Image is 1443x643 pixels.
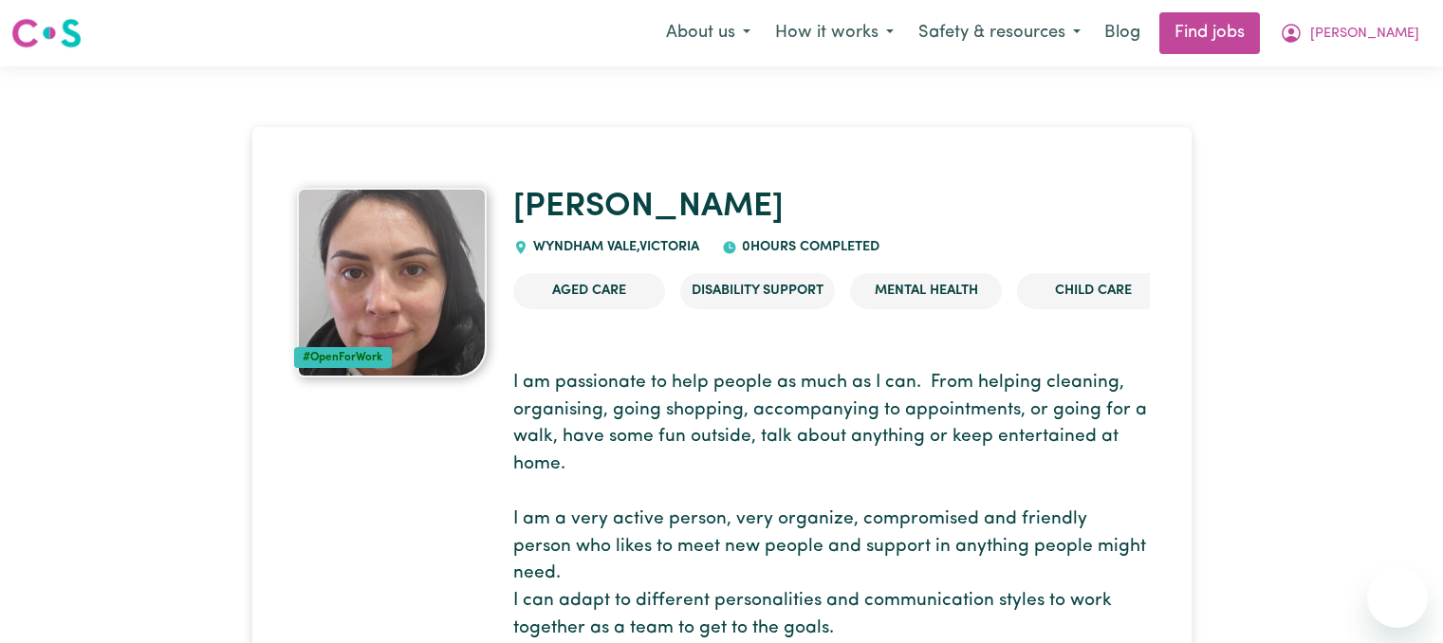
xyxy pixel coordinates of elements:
[737,240,879,254] span: 0 hours completed
[11,11,82,55] a: Careseekers logo
[294,188,491,377] a: Angela 's profile picture'#OpenForWork
[906,13,1093,53] button: Safety & resources
[763,13,906,53] button: How it works
[1267,13,1432,53] button: My Account
[297,188,487,377] img: Angela
[1367,567,1428,628] iframe: Button to launch messaging window
[1159,12,1260,54] a: Find jobs
[1093,12,1152,54] a: Blog
[1017,273,1169,309] li: Child care
[513,273,665,309] li: Aged Care
[850,273,1002,309] li: Mental Health
[513,370,1150,643] p: I am passionate to help people as much as I can. From helping cleaning, organising, going shoppin...
[680,273,835,309] li: Disability Support
[11,16,82,50] img: Careseekers logo
[654,13,763,53] button: About us
[528,240,699,254] span: WYNDHAM VALE , Victoria
[1310,24,1419,45] span: [PERSON_NAME]
[513,191,784,224] a: [PERSON_NAME]
[294,347,393,368] div: #OpenForWork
